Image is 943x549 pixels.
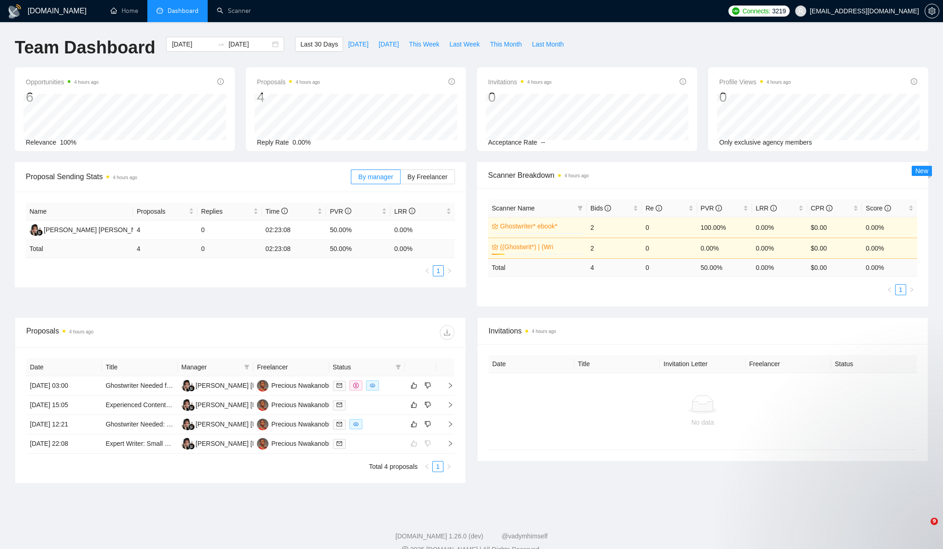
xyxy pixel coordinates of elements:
th: Date [26,358,102,376]
a: Ghostwriter* ebook* [500,221,581,231]
td: Ghostwriter Needed for Health and Wellness eBook [102,376,177,396]
li: Total 4 proposals [369,461,418,472]
span: left [424,464,430,469]
input: End date [228,39,270,49]
span: info-circle [409,208,415,214]
time: 4 hours ago [69,329,93,334]
div: Precious Nwakanobi [271,380,330,391]
a: Ghostwriter Needed: Manuscript on Herbal Remedies, Holistic Healing & Natural Recipes (USA Market) [105,421,401,428]
td: 02:23:08 [262,240,326,258]
td: $0.00 [807,238,862,258]
td: 0.00% [697,238,752,258]
td: 50.00 % [697,258,752,276]
td: Total [26,240,133,258]
img: logo [7,4,22,19]
span: Time [266,208,288,215]
span: Scanner Breakdown [488,169,917,181]
span: Reply Rate [257,139,289,146]
span: LRR [394,208,415,215]
span: crown [492,223,498,229]
span: New [915,167,928,175]
td: 4 [133,240,198,258]
img: gigradar-bm.png [188,443,195,450]
span: info-circle [911,78,917,85]
td: 0.00% [752,217,807,238]
span: 3219 [772,6,786,16]
span: info-circle [345,208,351,214]
button: download [440,325,454,340]
button: dislike [422,380,433,391]
span: Bids [590,204,611,212]
a: AA[PERSON_NAME] [PERSON_NAME] [181,420,303,427]
span: Only exclusive agency members [719,139,812,146]
div: [PERSON_NAME] [PERSON_NAME] [44,225,151,235]
li: Next Page [444,265,455,276]
span: Proposals [257,76,320,88]
td: 0 [198,240,262,258]
td: $ 0.00 [807,258,862,276]
a: 1 [896,285,906,295]
span: CPR [811,204,832,212]
a: homeHome [111,7,138,15]
span: eye [353,421,359,427]
span: PVR [330,208,351,215]
td: [DATE] 22:08 [26,434,102,454]
img: AA [181,419,193,430]
span: to [217,41,225,48]
h1: Team Dashboard [15,37,155,58]
a: 1 [433,461,443,472]
td: 0 [642,238,697,258]
th: Title [102,358,177,376]
span: Dashboard [168,7,198,15]
button: left [422,265,433,276]
button: right [443,461,454,472]
button: left [884,284,895,295]
span: swap-right [217,41,225,48]
img: gigradar-bm.png [188,385,195,391]
button: setting [925,4,939,18]
span: LRR [756,204,777,212]
img: upwork-logo.png [732,7,739,15]
th: Proposals [133,203,198,221]
a: 1 [433,266,443,276]
span: mail [337,441,342,446]
input: Start date [172,39,214,49]
button: Last Week [444,37,485,52]
li: Next Page [443,461,454,472]
td: 0 [642,258,697,276]
td: Ghostwriter Needed: Manuscript on Herbal Remedies, Holistic Healing & Natural Recipes (USA Market) [102,415,177,434]
span: info-circle [770,205,777,211]
span: Invitations [488,76,552,88]
span: right [440,440,454,447]
button: [DATE] [373,37,404,52]
span: 9 [931,518,938,525]
td: 02:23:08 [262,221,326,240]
a: AA[PERSON_NAME] [PERSON_NAME] [29,226,151,233]
button: right [906,284,917,295]
span: info-circle [217,78,224,85]
span: filter [242,360,251,374]
img: gigradar-bm.png [188,404,195,411]
span: [DATE] [348,39,368,49]
th: Name [26,203,133,221]
span: mail [337,421,342,427]
td: 0.00% [862,238,917,258]
th: Freelancer [745,355,831,373]
span: Last Month [532,39,564,49]
td: [DATE] 15:05 [26,396,102,415]
span: filter [394,360,403,374]
li: Previous Page [422,265,433,276]
span: mail [337,402,342,408]
button: right [444,265,455,276]
iframe: Intercom live chat [912,518,934,540]
td: 4 [133,221,198,240]
td: 2 [587,238,642,258]
span: setting [925,7,939,15]
span: Relevance [26,139,56,146]
span: 100% [60,139,76,146]
div: [PERSON_NAME] [PERSON_NAME] [196,419,303,429]
span: By manager [358,173,393,181]
th: Replies [198,203,262,221]
td: 0.00% [862,217,917,238]
span: like [411,421,417,428]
